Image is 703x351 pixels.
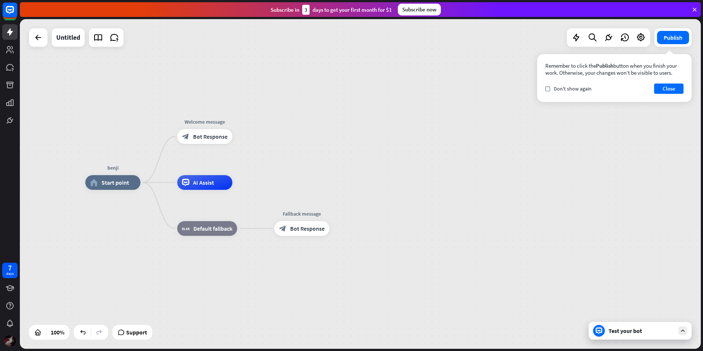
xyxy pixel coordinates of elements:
[126,326,147,338] span: Support
[545,62,684,76] div: Remember to click the button when you finish your work. Otherwise, your changes won’t be visible ...
[2,263,18,278] a: 7 days
[657,31,689,44] button: Publish
[596,62,613,69] span: Publish
[193,133,228,140] span: Bot Response
[279,225,286,232] i: block_bot_response
[6,3,28,25] button: Open LiveChat chat widget
[56,28,80,47] div: Untitled
[269,210,335,217] div: Fallback message
[271,5,392,15] div: Subscribe in days to get your first month for $1
[8,265,12,271] div: 7
[193,179,214,186] span: AI Assist
[302,5,310,15] div: 3
[101,179,129,186] span: Start point
[193,225,232,232] span: Default fallback
[90,179,98,186] i: home_2
[609,327,675,334] div: Test your bot
[80,164,146,171] div: benji
[172,118,238,125] div: Welcome message
[398,4,441,15] div: Subscribe now
[49,326,67,338] div: 100%
[182,225,190,232] i: block_fallback
[6,271,14,276] div: days
[182,133,189,140] i: block_bot_response
[654,84,684,94] button: Close
[554,85,592,92] span: Don't show again
[290,225,325,232] span: Bot Response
